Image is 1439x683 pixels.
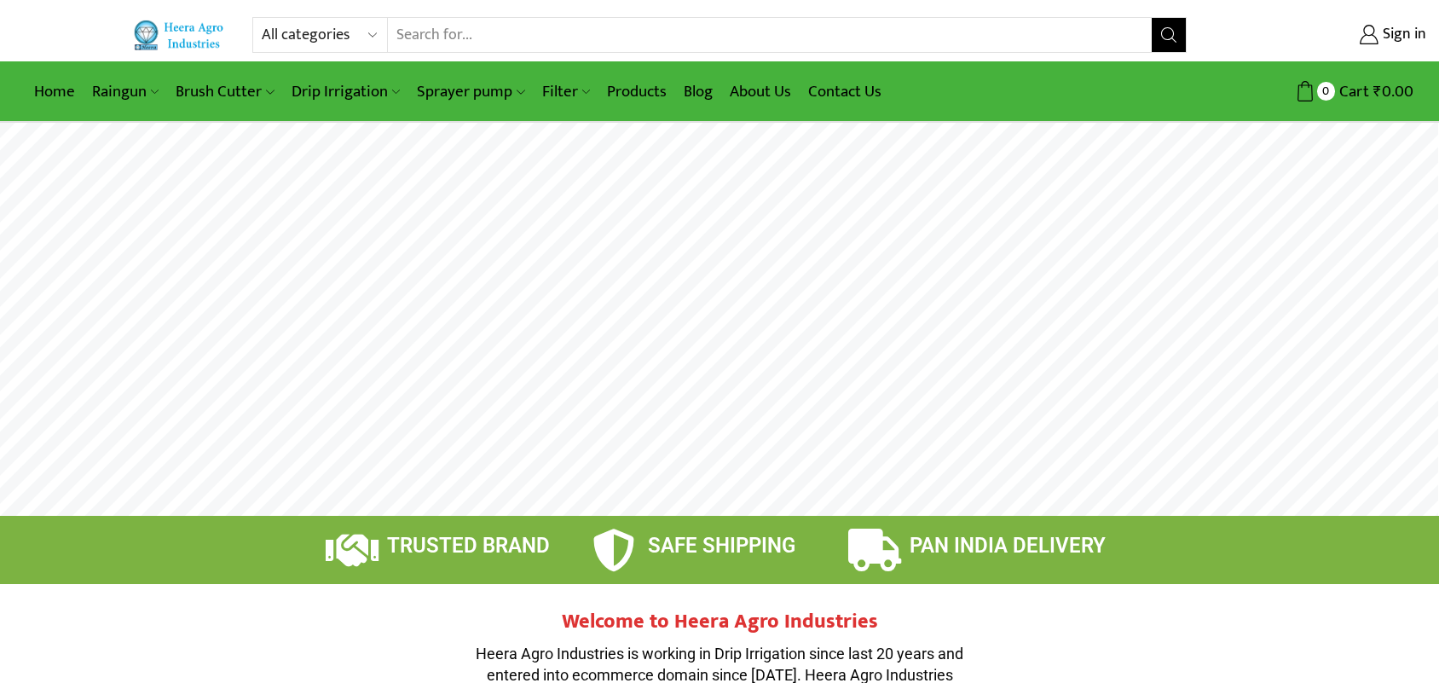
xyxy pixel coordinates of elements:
[1335,80,1369,103] span: Cart
[1373,78,1382,105] span: ₹
[1204,76,1413,107] a: 0 Cart ₹0.00
[408,72,533,112] a: Sprayer pump
[800,72,890,112] a: Contact Us
[387,534,550,558] span: TRUSTED BRAND
[167,72,282,112] a: Brush Cutter
[648,534,795,558] span: SAFE SHIPPING
[721,72,800,112] a: About Us
[1212,20,1426,50] a: Sign in
[1317,82,1335,100] span: 0
[1378,24,1426,46] span: Sign in
[675,72,721,112] a: Blog
[84,72,167,112] a: Raingun
[388,18,1152,52] input: Search for...
[1152,18,1186,52] button: Search button
[464,610,975,634] h2: Welcome to Heera Agro Industries
[283,72,408,112] a: Drip Irrigation
[598,72,675,112] a: Products
[26,72,84,112] a: Home
[1373,78,1413,105] bdi: 0.00
[910,534,1106,558] span: PAN INDIA DELIVERY
[534,72,598,112] a: Filter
